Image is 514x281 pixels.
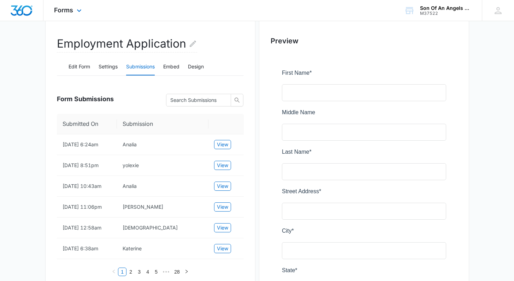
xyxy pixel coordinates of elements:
[54,6,73,14] span: Forms
[182,268,191,276] li: Next Page
[63,120,106,128] span: Submitted On
[214,140,231,149] button: View
[182,268,191,276] button: right
[217,141,228,148] span: View
[127,268,135,276] a: 2
[231,97,243,103] span: search
[112,269,116,274] span: left
[57,35,197,53] h2: Employment Application
[214,223,231,232] button: View
[214,182,231,191] button: View
[117,218,208,238] td: Christian
[117,259,208,280] td: Christian
[117,114,208,134] th: Submission
[117,176,208,197] td: Analia
[57,94,114,104] span: Form Submissions
[57,114,117,134] th: Submitted On
[214,244,231,253] button: View
[57,176,117,197] td: [DATE] 10:43am
[117,197,208,218] td: Steven
[69,59,90,75] button: Edit Form
[217,203,228,211] span: View
[189,35,197,52] button: Edit Form Name
[170,96,221,104] input: Search Submissions
[214,202,231,212] button: View
[57,259,117,280] td: [DATE] 12:45am
[117,134,208,155] td: Analia
[118,268,126,276] a: 1
[217,161,228,169] span: View
[57,197,117,218] td: [DATE] 11:06pm
[420,5,472,11] div: account name
[110,268,118,276] button: left
[117,155,208,176] td: yolexie
[214,161,231,170] button: View
[163,59,179,75] button: Embed
[126,268,135,276] li: 2
[188,59,204,75] button: Design
[160,268,172,276] li: Next 5 Pages
[135,268,143,276] a: 3
[57,155,117,176] td: [DATE] 8:51pm
[271,36,457,46] h2: Preview
[144,268,152,276] a: 4
[57,238,117,259] td: [DATE] 6:38am
[99,59,118,75] button: Settings
[117,238,208,259] td: Katerine
[143,268,152,276] li: 4
[217,182,228,190] span: View
[152,268,160,276] a: 5
[110,268,118,276] li: Previous Page
[420,11,472,16] div: account id
[217,224,228,232] span: View
[160,268,172,276] span: •••
[57,134,117,155] td: [DATE] 6:24am
[172,268,182,276] a: 28
[126,59,155,75] button: Submissions
[184,269,189,274] span: right
[57,218,117,238] td: [DATE] 12:58am
[231,94,243,106] button: search
[217,245,228,252] span: View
